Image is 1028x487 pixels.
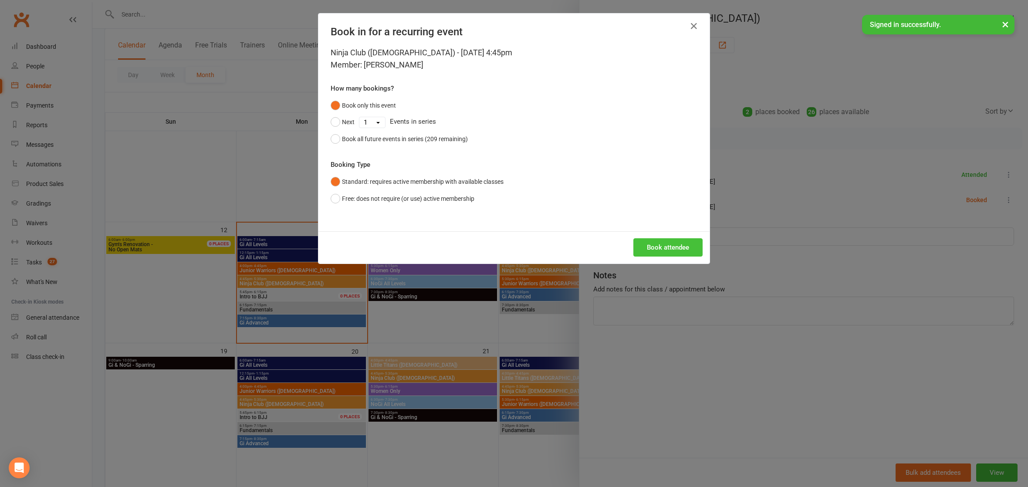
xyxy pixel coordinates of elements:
[331,114,697,130] div: Events in series
[331,97,396,114] button: Book only this event
[9,457,30,478] div: Open Intercom Messenger
[331,131,468,147] button: Book all future events in series (209 remaining)
[331,47,697,71] div: Ninja Club ([DEMOGRAPHIC_DATA]) - [DATE] 4:45pm Member: [PERSON_NAME]
[687,19,701,33] button: Close
[331,114,355,130] button: Next
[331,173,504,190] button: Standard: requires active membership with available classes
[342,134,468,144] div: Book all future events in series (209 remaining)
[331,190,474,207] button: Free: does not require (or use) active membership
[331,159,370,170] label: Booking Type
[331,26,697,38] h4: Book in for a recurring event
[633,238,703,257] button: Book attendee
[331,83,394,94] label: How many bookings?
